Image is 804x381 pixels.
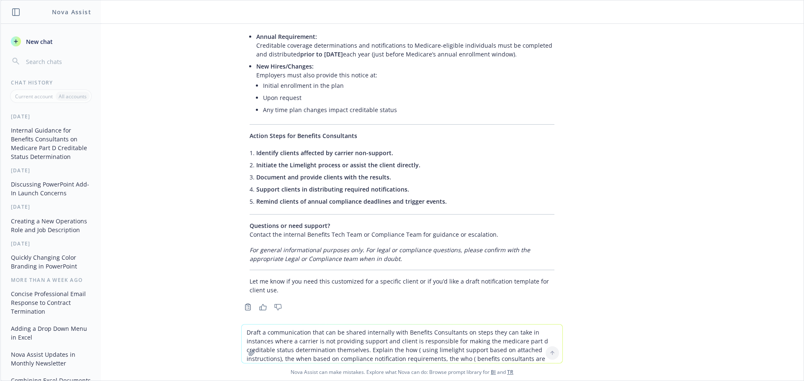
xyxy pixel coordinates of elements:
div: [DATE] [1,113,101,120]
p: Contact the internal Benefits Tech Team or Compliance Team for guidance or escalation. [250,221,554,239]
span: Action Steps for Benefits Consultants [250,132,357,140]
button: Nova Assist Updates in Monthly Newsletter [8,348,94,370]
li: Any time plan changes impact creditable status [263,104,554,116]
p: Creditable coverage determinations and notifications to Medicare-eligible individuals must be com... [256,32,554,59]
span: Support clients in distributing required notifications. [256,185,409,193]
button: Discussing PowerPoint Add-In Launch Concerns [8,177,94,200]
div: Chat History [1,79,101,86]
span: prior to [DATE] [300,50,343,58]
button: Internal Guidance for Benefits Consultants on Medicare Part D Creditable Status Determination [8,123,94,164]
span: New chat [24,37,53,46]
div: [DATE] [1,203,101,210]
li: Upon request [263,92,554,104]
button: Concise Professional Email Response to Contract Termination [8,287,94,318]
span: New Hires/Changes: [256,62,314,70]
li: Initial enrollment in the plan [263,79,554,92]
button: Thumbs down [271,301,285,313]
span: Initiate the Limelight process or assist the client directly. [256,161,420,169]
p: Let me know if you need this customized for a specific client or if you’d like a draft notificati... [250,277,554,294]
span: Document and provide clients with the results. [256,173,391,181]
span: Nova Assist can make mistakes. Explore what Nova can do: Browse prompt library for and [4,363,800,381]
h1: Nova Assist [52,8,91,16]
a: TR [507,368,513,376]
p: Current account [15,93,53,100]
button: Adding a Drop Down Menu in Excel [8,322,94,344]
a: BI [491,368,496,376]
span: Annual Requirement: [256,33,317,41]
span: Remind clients of annual compliance deadlines and trigger events. [256,197,447,205]
input: Search chats [24,56,91,67]
button: New chat [8,34,94,49]
button: Quickly Changing Color Branding in PowerPoint [8,251,94,273]
span: Identify clients affected by carrier non-support. [256,149,393,157]
button: Creating a New Operations Role and Job Description [8,214,94,237]
em: For general informational purposes only. For legal or compliance questions, please confirm with t... [250,246,530,263]
div: More than a week ago [1,276,101,284]
div: [DATE] [1,167,101,174]
span: Questions or need support? [250,222,330,230]
p: Employers must also provide this notice at: [256,62,554,79]
svg: Copy to clipboard [244,303,252,311]
p: All accounts [59,93,87,100]
div: [DATE] [1,240,101,247]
